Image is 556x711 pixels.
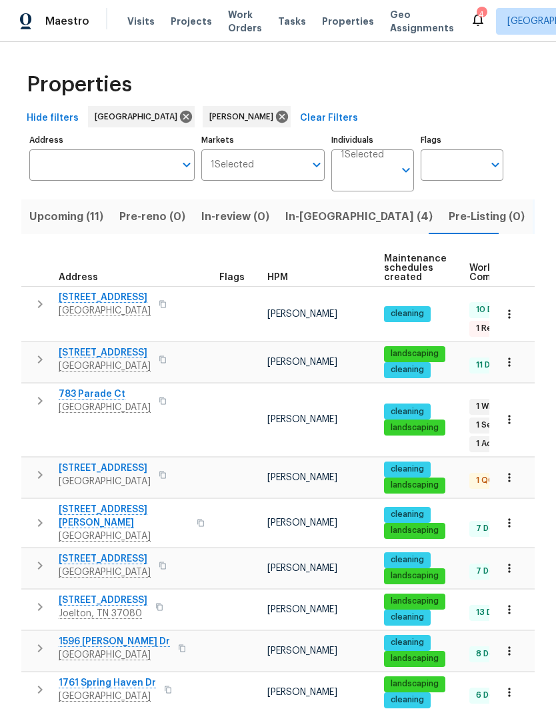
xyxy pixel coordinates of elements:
[477,8,486,21] div: 4
[211,159,254,171] span: 1 Selected
[285,207,433,226] span: In-[GEOGRAPHIC_DATA] (4)
[341,149,384,161] span: 1 Selected
[331,136,414,144] label: Individuals
[59,462,151,475] span: [STREET_ADDRESS]
[385,570,444,582] span: landscaping
[228,8,262,35] span: Work Orders
[27,78,132,91] span: Properties
[278,17,306,26] span: Tasks
[385,364,429,376] span: cleaning
[219,273,245,282] span: Flags
[27,110,79,127] span: Hide filters
[471,607,513,618] span: 13 Done
[300,110,358,127] span: Clear Filters
[469,263,553,282] span: Work Order Completion
[201,207,269,226] span: In-review (0)
[385,678,444,690] span: landscaping
[471,566,509,577] span: 7 Done
[267,415,337,424] span: [PERSON_NAME]
[267,564,337,573] span: [PERSON_NAME]
[177,155,196,174] button: Open
[449,207,525,226] span: Pre-Listing (0)
[295,106,363,131] button: Clear Filters
[471,420,506,431] span: 1 Sent
[486,155,505,174] button: Open
[421,136,503,144] label: Flags
[267,273,288,282] span: HPM
[471,438,527,450] span: 1 Accepted
[119,207,185,226] span: Pre-reno (0)
[385,464,429,475] span: cleaning
[59,475,151,488] span: [GEOGRAPHIC_DATA]
[127,15,155,28] span: Visits
[385,406,429,418] span: cleaning
[267,646,337,656] span: [PERSON_NAME]
[471,304,513,315] span: 10 Done
[471,360,511,371] span: 11 Done
[307,155,326,174] button: Open
[203,106,291,127] div: [PERSON_NAME]
[385,509,429,520] span: cleaning
[471,401,501,412] span: 1 WIP
[29,207,103,226] span: Upcoming (11)
[390,8,454,35] span: Geo Assignments
[385,348,444,360] span: landscaping
[471,523,509,534] span: 7 Done
[88,106,195,127] div: [GEOGRAPHIC_DATA]
[385,554,429,566] span: cleaning
[385,612,429,623] span: cleaning
[267,518,337,528] span: [PERSON_NAME]
[95,110,183,123] span: [GEOGRAPHIC_DATA]
[471,323,524,334] span: 1 Rejected
[385,308,429,319] span: cleaning
[209,110,279,123] span: [PERSON_NAME]
[21,106,84,131] button: Hide filters
[471,475,499,486] span: 1 QC
[201,136,325,144] label: Markets
[45,15,89,28] span: Maestro
[385,525,444,536] span: landscaping
[385,653,444,664] span: landscaping
[267,473,337,482] span: [PERSON_NAME]
[29,136,195,144] label: Address
[267,309,337,319] span: [PERSON_NAME]
[471,648,509,660] span: 8 Done
[59,273,98,282] span: Address
[267,688,337,697] span: [PERSON_NAME]
[385,422,444,434] span: landscaping
[267,605,337,614] span: [PERSON_NAME]
[171,15,212,28] span: Projects
[385,637,429,648] span: cleaning
[385,694,429,706] span: cleaning
[267,358,337,367] span: [PERSON_NAME]
[471,690,509,701] span: 6 Done
[322,15,374,28] span: Properties
[385,480,444,491] span: landscaping
[397,161,415,179] button: Open
[384,254,447,282] span: Maintenance schedules created
[385,596,444,607] span: landscaping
